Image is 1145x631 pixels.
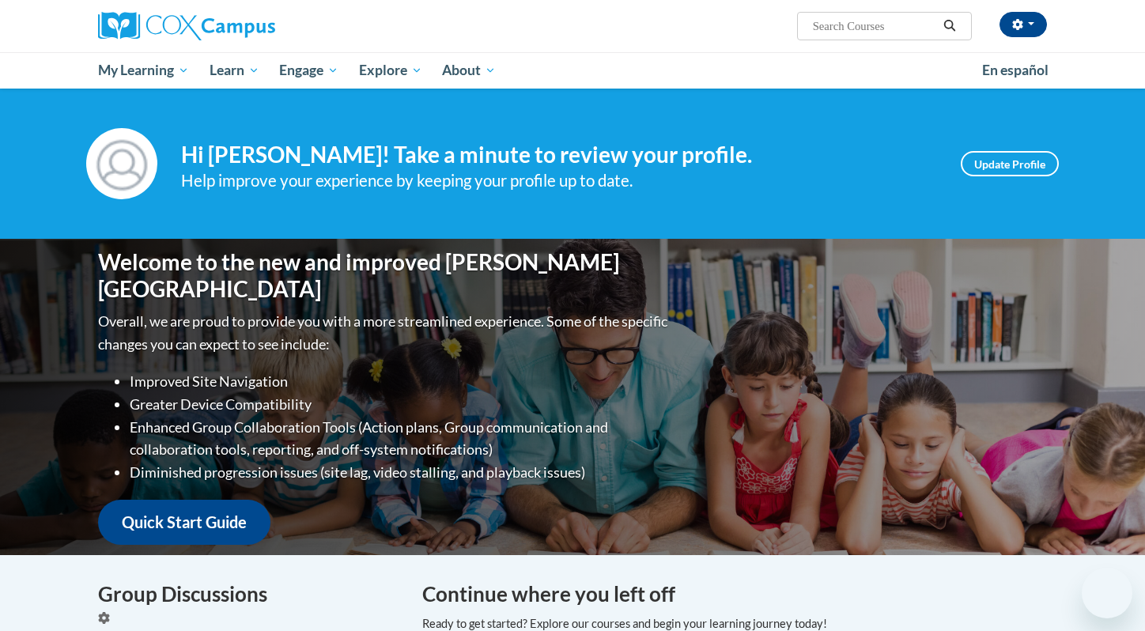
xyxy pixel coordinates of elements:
[181,142,937,168] h4: Hi [PERSON_NAME]! Take a minute to review your profile.
[98,61,189,80] span: My Learning
[210,61,259,80] span: Learn
[961,151,1059,176] a: Update Profile
[130,393,671,416] li: Greater Device Compatibility
[98,12,275,40] img: Cox Campus
[422,579,1047,610] h4: Continue where you left off
[972,54,1059,87] a: En español
[86,128,157,199] img: Profile Image
[938,17,962,36] button: Search
[181,168,937,194] div: Help improve your experience by keeping your profile up to date.
[1000,12,1047,37] button: Account Settings
[349,52,433,89] a: Explore
[74,52,1071,89] div: Main menu
[269,52,349,89] a: Engage
[98,579,399,610] h4: Group Discussions
[98,12,399,40] a: Cox Campus
[98,249,671,302] h1: Welcome to the new and improved [PERSON_NAME][GEOGRAPHIC_DATA]
[130,461,671,484] li: Diminished progression issues (site lag, video stalling, and playback issues)
[433,52,507,89] a: About
[98,310,671,356] p: Overall, we are proud to provide you with a more streamlined experience. Some of the specific cha...
[811,17,938,36] input: Search Courses
[130,370,671,393] li: Improved Site Navigation
[279,61,338,80] span: Engage
[1082,568,1132,618] iframe: Button to launch messaging window
[88,52,199,89] a: My Learning
[359,61,422,80] span: Explore
[199,52,270,89] a: Learn
[130,416,671,462] li: Enhanced Group Collaboration Tools (Action plans, Group communication and collaboration tools, re...
[982,62,1049,78] span: En español
[98,500,270,545] a: Quick Start Guide
[442,61,496,80] span: About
